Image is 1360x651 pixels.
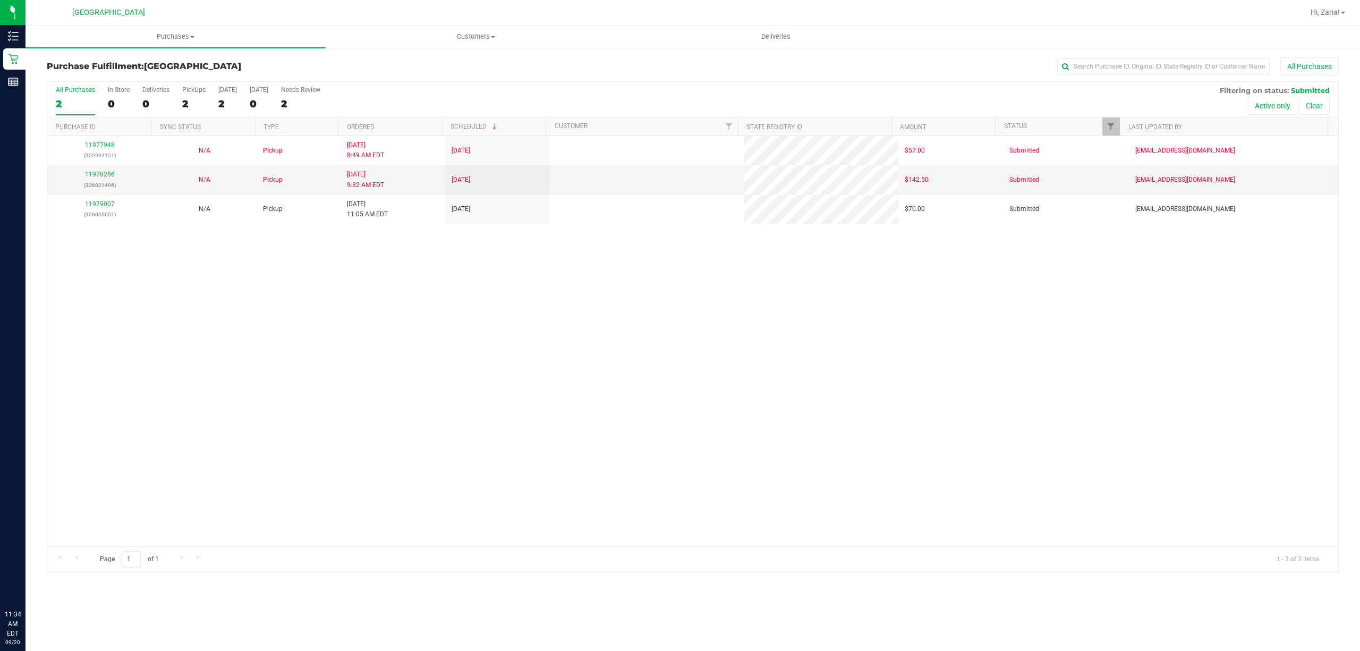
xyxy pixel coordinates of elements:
[263,146,283,156] span: Pickup
[218,86,237,94] div: [DATE]
[56,98,95,110] div: 2
[326,26,626,48] a: Customers
[452,175,470,185] span: [DATE]
[450,123,499,130] a: Scheduled
[281,98,320,110] div: 2
[250,98,268,110] div: 0
[54,209,146,219] p: (326055651)
[746,123,802,131] a: State Registry ID
[85,200,115,208] a: 11979007
[199,175,210,185] button: N/A
[199,147,210,154] span: Not Applicable
[8,54,19,64] inline-svg: Retail
[1004,122,1027,130] a: Status
[54,150,146,160] p: (325997151)
[8,77,19,87] inline-svg: Reports
[263,204,283,214] span: Pickup
[85,171,115,178] a: 11978286
[1009,204,1039,214] span: Submitted
[55,123,96,131] a: Purchase ID
[626,26,926,48] a: Deliveries
[905,204,925,214] span: $70.00
[54,180,146,190] p: (326021496)
[1135,175,1235,185] span: [EMAIL_ADDRESS][DOMAIN_NAME]
[144,61,241,71] span: [GEOGRAPHIC_DATA]
[199,176,210,183] span: Not Applicable
[347,123,375,131] a: Ordered
[182,98,206,110] div: 2
[720,117,738,136] a: Filter
[72,8,145,17] span: [GEOGRAPHIC_DATA]
[47,62,478,71] h3: Purchase Fulfillment:
[122,551,141,568] input: 1
[347,199,388,219] span: [DATE] 11:05 AM EDT
[8,31,19,41] inline-svg: Inventory
[555,122,588,130] a: Customer
[1268,551,1328,567] span: 1 - 3 of 3 items
[263,123,279,131] a: Type
[905,146,925,156] span: $57.00
[199,205,210,213] span: Not Applicable
[1057,58,1270,74] input: Search Purchase ID, Original ID, State Registry ID or Customer Name...
[108,98,130,110] div: 0
[1135,204,1235,214] span: [EMAIL_ADDRESS][DOMAIN_NAME]
[1280,57,1339,75] button: All Purchases
[905,175,929,185] span: $142.50
[347,140,384,160] span: [DATE] 8:49 AM EDT
[1128,123,1182,131] a: Last Updated By
[747,32,805,41] span: Deliveries
[160,123,201,131] a: Sync Status
[347,170,384,190] span: [DATE] 9:32 AM EDT
[91,551,167,568] span: Page of 1
[25,32,326,41] span: Purchases
[1311,8,1340,16] span: Hi, Zaria!
[199,204,210,214] button: N/A
[452,146,470,156] span: [DATE]
[85,141,115,149] a: 11977948
[1299,97,1330,115] button: Clear
[1009,146,1039,156] span: Submitted
[199,146,210,156] button: N/A
[5,638,21,646] p: 09/20
[1220,86,1289,95] span: Filtering on status:
[326,32,625,41] span: Customers
[1248,97,1297,115] button: Active only
[1009,175,1039,185] span: Submitted
[1135,146,1235,156] span: [EMAIL_ADDRESS][DOMAIN_NAME]
[1102,117,1120,136] a: Filter
[900,123,926,131] a: Amount
[142,98,169,110] div: 0
[142,86,169,94] div: Deliveries
[1291,86,1330,95] span: Submitted
[56,86,95,94] div: All Purchases
[452,204,470,214] span: [DATE]
[218,98,237,110] div: 2
[250,86,268,94] div: [DATE]
[263,175,283,185] span: Pickup
[281,86,320,94] div: Needs Review
[11,566,42,598] iframe: Resource center
[182,86,206,94] div: PickUps
[25,26,326,48] a: Purchases
[108,86,130,94] div: In Store
[5,610,21,638] p: 11:34 AM EDT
